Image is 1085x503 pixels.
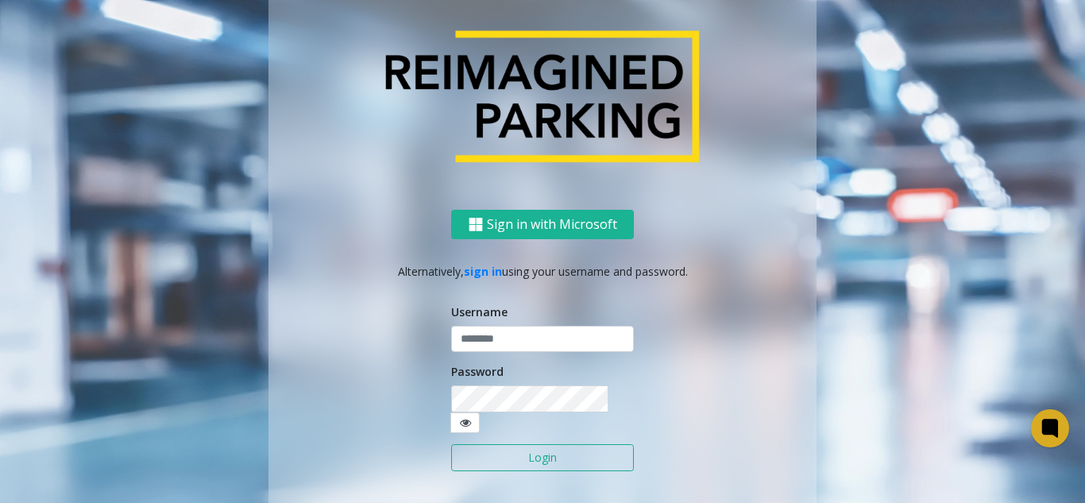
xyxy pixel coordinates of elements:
[451,444,634,471] button: Login
[451,210,634,239] button: Sign in with Microsoft
[451,363,504,380] label: Password
[284,263,801,280] p: Alternatively, using your username and password.
[451,304,508,320] label: Username
[464,264,502,279] a: sign in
